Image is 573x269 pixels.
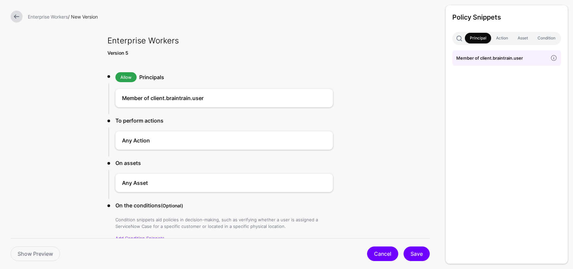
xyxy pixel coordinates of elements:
[139,73,333,81] h3: Principals
[122,179,306,187] h4: Any Asset
[465,33,491,43] a: Principal
[107,35,333,47] h2: Enterprise Workers
[491,33,513,43] a: Action
[367,246,398,261] a: Cancel
[513,33,533,43] a: Asset
[115,236,164,241] a: Add Condition Snippets
[115,117,333,125] h3: To perform actions
[533,33,560,43] a: Condition
[404,246,430,261] button: Save
[115,201,333,210] h3: On the conditions
[115,159,333,167] h3: On assets
[115,72,137,82] span: Allow
[161,203,183,208] small: (Optional)
[11,246,60,261] a: Show Preview
[115,216,333,230] p: Condition snippets aid policies in decision-making, such as verifying whether a user is assigned ...
[28,14,68,20] a: Enterprise Workers
[25,13,432,20] div: / New Version
[122,136,306,144] h4: Any Action
[122,94,306,102] h4: Member of client.braintrain.user
[452,12,561,23] h3: Policy Snippets
[107,50,128,56] strong: Version 5
[456,54,548,62] h4: Member of client.braintrain.user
